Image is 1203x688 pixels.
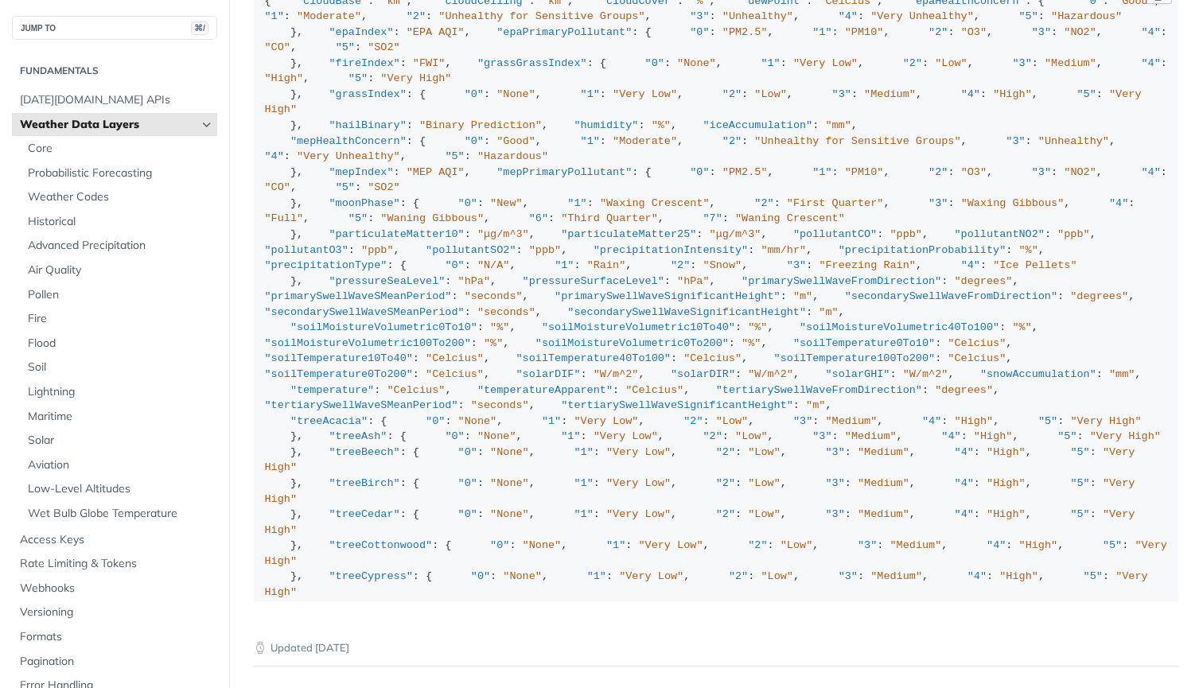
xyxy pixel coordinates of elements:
span: "2" [722,88,742,100]
span: "Hazardous" [477,150,548,162]
span: "grassIndex" [329,88,407,100]
span: "Celcius" [683,352,742,364]
span: "3" [1006,135,1025,147]
span: "Rain" [587,259,626,271]
button: JUMP TO⌘/ [12,16,217,40]
span: "Very High" [380,72,451,84]
span: "precipitationProbability" [839,244,1006,256]
span: "Low" [748,446,781,458]
span: Core [28,141,213,157]
span: "4" [265,150,284,162]
span: "mm" [1109,368,1135,380]
span: "0" [426,415,445,427]
span: "Very Unhealthy" [870,10,974,22]
span: "tertiarySwellWaveSignificantHeight" [561,399,793,411]
span: "4" [941,430,960,442]
span: "hailBinary" [329,119,407,131]
span: "Snow" [703,259,742,271]
span: "High" [987,477,1026,489]
span: "0" [458,446,477,458]
span: "FWI" [413,57,446,69]
span: "primarySwellWaveSMeanPeriod" [265,290,452,302]
span: "5" [1057,430,1076,442]
span: "2" [929,166,948,178]
span: "epaPrimaryPollutant" [496,26,632,38]
span: "Very High" [265,477,1142,505]
span: "pressureSurfaceLevel" [523,275,664,287]
a: [DATE][DOMAIN_NAME] APIs [12,88,217,112]
span: "Waning Crescent" [735,212,845,224]
button: Hide subpages for Weather Data Layers [200,119,213,131]
span: "3" [1032,166,1051,178]
span: "1" [574,446,593,458]
span: Weather Data Layers [20,117,197,133]
span: "Low" [748,477,781,489]
span: "NO2" [1064,166,1096,178]
span: "Medium" [825,415,877,427]
span: "mepPrimaryPollutant" [496,166,632,178]
span: "pressureSeaLevel" [329,275,446,287]
span: "Low" [716,415,749,427]
span: "particulateMatter25" [561,228,696,240]
span: "μg/m^3" [477,228,529,240]
span: "Unhealthy for Sensitive Groups" [438,10,644,22]
span: Low-Level Altitudes [28,481,213,497]
span: "4" [1142,57,1161,69]
span: "CO" [265,181,290,193]
span: "Medium" [864,88,916,100]
span: "0" [445,259,464,271]
span: "hPa" [458,275,491,287]
span: "3" [787,259,806,271]
a: Core [20,137,217,161]
span: Flood [28,336,213,352]
span: "Waxing Gibbous" [961,197,1065,209]
span: "2" [903,57,922,69]
span: "PM10" [845,166,884,178]
span: "primarySwellWaveFromDirection" [742,275,941,287]
a: Lightning [20,380,217,404]
span: "Celcius" [948,352,1006,364]
span: "Hazardous" [1051,10,1122,22]
span: "Very Unhealthy" [297,150,400,162]
span: "Third Quarter" [561,212,658,224]
span: "solarDIR" [671,368,735,380]
span: Advanced Precipitation [28,238,213,254]
span: "0" [458,197,477,209]
span: "5" [1019,10,1038,22]
span: "%" [748,321,767,333]
span: "pollutantSO2" [426,244,516,256]
a: Wet Bulb Globe Temperature [20,502,217,526]
span: "Very Low" [606,446,671,458]
span: "0" [690,26,709,38]
span: "Medium" [858,477,909,489]
span: [DATE][DOMAIN_NAME] APIs [20,92,213,108]
span: "Good" [496,135,535,147]
span: Historical [28,214,213,230]
span: "mm/hr" [761,244,806,256]
span: "precipitationIntensity" [594,244,748,256]
span: Soil [28,360,213,375]
span: "0" [465,88,484,100]
span: "W/m^2" [748,368,793,380]
span: "tertiarySwellWaveSMeanPeriod" [265,399,458,411]
span: "solarGHI" [825,368,890,380]
span: Access Keys [20,532,213,548]
span: "2" [716,446,735,458]
span: "Unhealthy" [1038,135,1109,147]
span: "W/m^2" [903,368,948,380]
span: "1" [761,57,780,69]
span: "secondarySwellWaveFromDirection" [845,290,1057,302]
span: "m" [819,306,838,318]
span: "5" [1070,446,1089,458]
span: "1" [812,166,831,178]
span: "Very Low" [613,88,677,100]
span: "Medium" [845,430,897,442]
span: Air Quality [28,262,213,278]
span: "Very High" [1070,415,1141,427]
span: "SO2" [368,41,400,53]
span: "%" [484,337,503,349]
span: "3" [690,10,709,22]
span: "4" [1142,26,1161,38]
span: "secondarySwellWaveSignificantHeight" [567,306,806,318]
span: "treeAsh" [329,430,387,442]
